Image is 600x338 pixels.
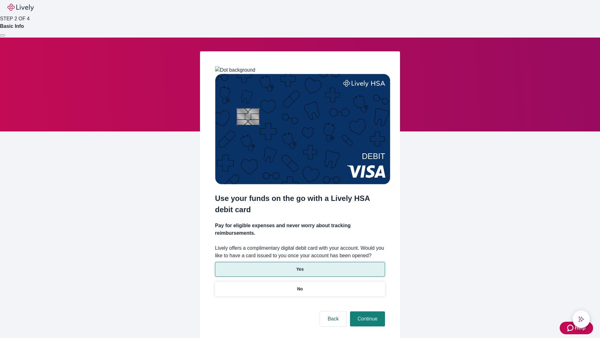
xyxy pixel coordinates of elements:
[567,324,575,332] svg: Zendesk support icon
[320,311,346,326] button: Back
[572,310,590,328] button: chat
[215,244,385,259] label: Lively offers a complimentary digital debit card with your account. Would you like to have a card...
[560,322,593,334] button: Zendesk support iconHelp
[578,316,584,322] svg: Lively AI Assistant
[350,311,385,326] button: Continue
[297,286,303,292] p: No
[215,66,255,74] img: Dot background
[7,4,34,11] img: Lively
[215,262,385,277] button: Yes
[215,222,385,237] h4: Pay for eligible expenses and never worry about tracking reimbursements.
[215,74,390,184] img: Debit card
[215,282,385,296] button: No
[296,266,304,273] p: Yes
[215,193,385,215] h2: Use your funds on the go with a Lively HSA debit card
[575,324,586,332] span: Help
